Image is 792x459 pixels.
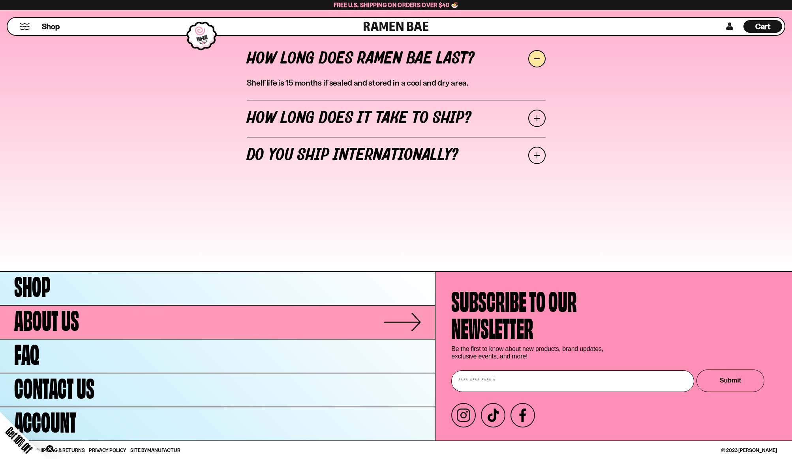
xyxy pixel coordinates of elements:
[14,339,39,366] span: FAQ
[755,22,771,31] span: Cart
[42,21,60,32] span: Shop
[4,425,34,455] span: Get 10% Off
[247,137,546,174] a: Do you ship internationally?
[147,447,180,453] a: Manufactur
[696,369,764,392] button: Submit
[89,448,126,453] a: Privacy Policy
[42,20,60,33] a: Shop
[46,445,54,453] button: Close teaser
[35,448,85,453] a: Shipping & Returns
[14,373,94,399] span: Contact Us
[451,286,577,340] h4: Subscribe to our newsletter
[19,23,30,30] button: Mobile Menu Trigger
[14,305,79,332] span: About Us
[451,345,609,360] p: Be the first to know about new products, brand updates, exclusive events, and more!
[247,100,546,137] a: How long does it take to ship?
[451,370,694,392] input: Enter your email
[130,448,180,453] span: Site By
[247,77,501,88] p: Shelf life is 15 months if sealed and stored in a cool and dry area.
[14,407,77,433] span: Account
[14,271,51,298] span: Shop
[721,448,777,453] span: © 2023 [PERSON_NAME]
[247,40,546,77] a: How long does Ramen Bae Last?
[743,18,782,35] a: Cart
[334,1,459,9] span: Free U.S. Shipping on Orders over $40 🍜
